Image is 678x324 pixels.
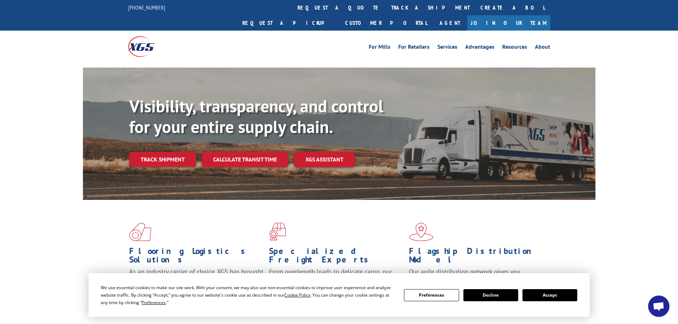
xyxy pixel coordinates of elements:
[502,44,527,52] a: Resources
[269,267,404,299] p: From overlength loads to delicate cargo, our experienced staff knows the best way to move your fr...
[340,15,432,31] a: Customer Portal
[269,247,404,267] h1: Specialized Freight Experts
[128,4,165,11] a: [PHONE_NUMBER]
[294,152,355,167] a: XGS ASSISTANT
[648,296,669,317] div: Open chat
[409,223,433,241] img: xgs-icon-flagship-distribution-model-red
[369,44,390,52] a: For Mills
[89,273,590,317] div: Cookie Consent Prompt
[129,267,263,293] span: As an industry carrier of choice, XGS has brought innovation and dedication to flooring logistics...
[409,247,543,267] h1: Flagship Distribution Model
[409,267,540,284] span: Our agile distribution network gives you nationwide inventory management on demand.
[101,284,395,306] div: We use essential cookies to make our site work. With your consent, we may also use non-essential ...
[467,15,550,31] a: Join Our Team
[404,289,459,301] button: Preferences
[142,299,166,306] span: Preferences
[437,44,457,52] a: Services
[129,247,264,267] h1: Flooring Logistics Solutions
[522,289,577,301] button: Accept
[129,95,383,138] b: Visibility, transparency, and control for your entire supply chain.
[237,15,340,31] a: Request a pickup
[284,292,310,298] span: Cookie Policy
[129,152,196,167] a: Track shipment
[398,44,430,52] a: For Retailers
[463,289,518,301] button: Decline
[432,15,467,31] a: Agent
[535,44,550,52] a: About
[465,44,494,52] a: Advantages
[269,223,286,241] img: xgs-icon-focused-on-flooring-red
[202,152,288,167] a: Calculate transit time
[129,223,151,241] img: xgs-icon-total-supply-chain-intelligence-red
